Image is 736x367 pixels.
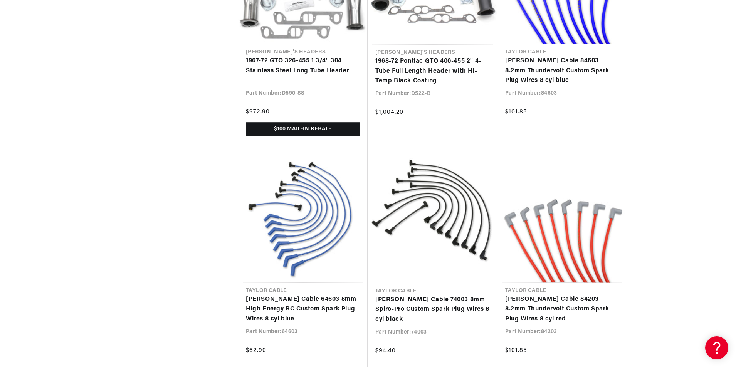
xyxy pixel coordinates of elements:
[375,57,490,86] a: 1968-72 Pontiac GTO 400-455 2" 4-Tube Full Length Header with Hi-Temp Black Coating
[246,56,360,76] a: 1967-72 GTO 326-455 1 3/4" 304 Stainless Steel Long Tube Header
[505,295,619,324] a: [PERSON_NAME] Cable 84203 8.2mm Thundervolt Custom Spark Plug Wires 8 cyl red
[246,295,360,324] a: [PERSON_NAME] Cable 64603 8mm High Energy RC Custom Spark Plug Wires 8 cyl blue
[505,56,619,86] a: [PERSON_NAME] Cable 84603 8.2mm Thundervolt Custom Spark Plug Wires 8 cyl blue
[375,295,490,325] a: [PERSON_NAME] Cable 74003 8mm Spiro-Pro Custom Spark Plug Wires 8 cyl black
